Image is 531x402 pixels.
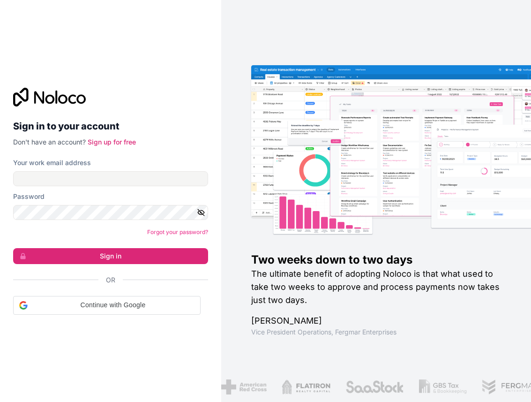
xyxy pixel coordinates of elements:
h1: Two weeks down to two days [251,252,501,267]
span: Don't have an account? [13,138,86,146]
a: Forgot your password? [147,228,208,235]
h1: [PERSON_NAME] [251,314,501,327]
span: Continue with Google [31,300,194,310]
button: Sign in [13,248,208,264]
img: /assets/saastock-C6Zbiodz.png [345,379,404,394]
h2: The ultimate benefit of adopting Noloco is that what used to take two weeks to approve and proces... [251,267,501,307]
img: /assets/american-red-cross-BAupjrZR.png [221,379,267,394]
h2: Sign in to your account [13,118,208,135]
input: Email address [13,171,208,186]
span: Or [106,275,115,285]
a: Sign up for free [88,138,136,146]
input: Password [13,205,208,220]
div: Continue with Google [13,296,201,315]
h1: Vice President Operations , Fergmar Enterprises [251,327,501,337]
label: Your work email address [13,158,91,167]
img: /assets/gbstax-C-GtDUiK.png [419,379,467,394]
label: Password [13,192,45,201]
img: /assets/flatiron-C8eUkumj.png [282,379,330,394]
